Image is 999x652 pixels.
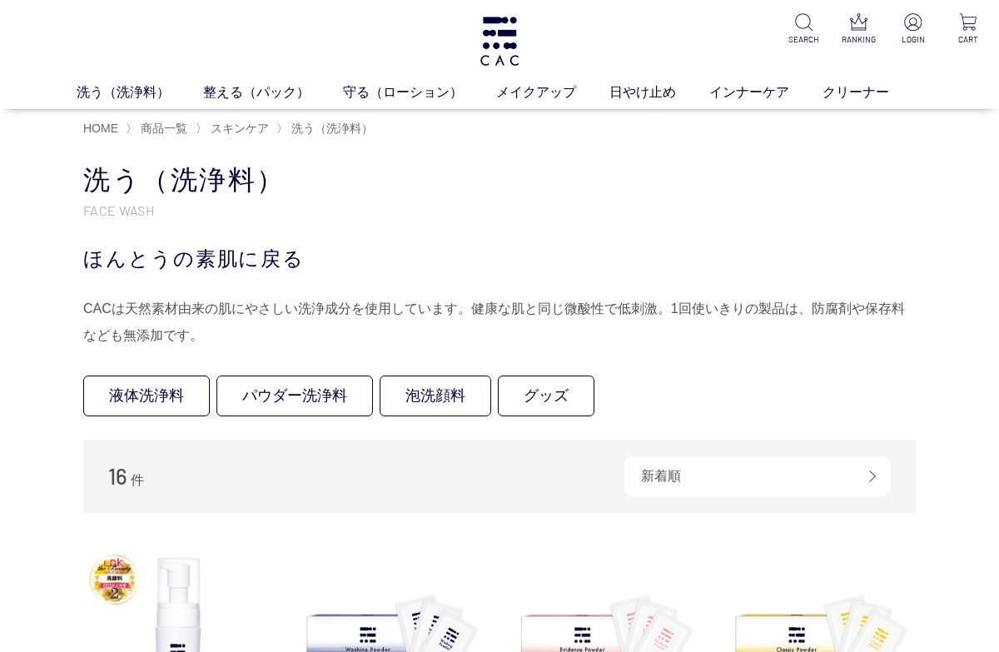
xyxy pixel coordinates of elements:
[196,121,273,137] li: 〉
[211,122,269,135] span: スキンケア
[288,122,373,135] a: 洗う（洗浄料）
[496,82,609,102] a: メイクアップ
[786,33,821,46] p: SEARCH
[207,122,269,135] a: スキンケア
[951,13,986,46] a: CART
[478,17,521,66] img: logo
[108,463,127,489] span: 16
[83,244,916,274] div: ほんとうの素肌に戻る
[343,82,496,102] a: 守る（ローション）
[896,13,931,46] a: LOGIN
[609,82,709,102] a: 日やけ止め
[498,376,594,416] a: グッズ
[624,456,891,496] div: 新着順
[131,473,144,487] span: 件
[83,376,210,416] a: 液体洗浄料
[841,33,876,46] p: RANKING
[951,33,986,46] p: CART
[841,13,876,46] a: RANKING
[786,13,821,46] a: SEARCH
[83,122,118,135] a: HOME
[896,33,931,46] p: LOGIN
[203,82,343,102] a: 整える（パック）
[83,296,916,349] div: CACは天然素材由来の肌にやさしい洗浄成分を使用しています。健康な肌と同じ微酸性で低刺激。1回使いきりの製品は、防腐剤や保存料なども無添加です。
[380,376,491,416] a: 泡洗顔料
[126,121,191,137] li: 〉
[83,202,916,219] p: FACE WASH
[709,82,823,102] a: インナーケア
[823,82,922,102] a: クリーナー
[216,376,373,416] a: パウダー洗浄料
[141,122,187,135] span: 商品一覧
[83,162,916,198] h1: 洗う（洗浄料）
[276,121,377,137] li: 〉
[291,122,373,135] span: 洗う（洗浄料）
[77,82,203,102] a: 洗う（洗浄料）
[137,122,187,135] a: 商品一覧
